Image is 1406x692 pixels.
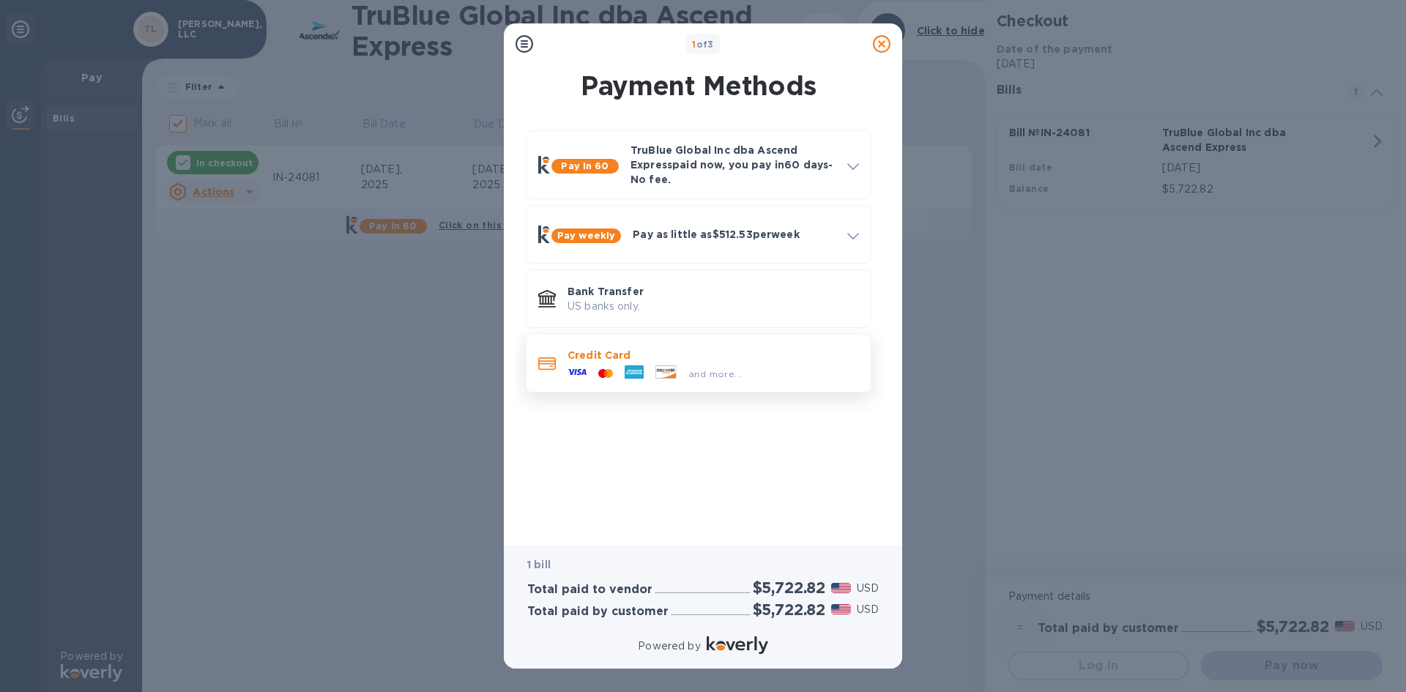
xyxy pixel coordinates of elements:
p: TruBlue Global Inc dba Ascend Express paid now, you pay in 60 days - No fee. [631,143,836,187]
b: of 3 [692,39,714,50]
b: Pay weekly [557,230,615,241]
h3: Total paid to vendor [527,583,652,597]
img: Logo [707,636,768,654]
p: Powered by [638,639,700,654]
p: USD [857,581,879,596]
b: Pay in 60 [561,160,609,171]
img: USD [831,604,851,614]
b: 1 bill [527,559,551,570]
span: and more... [688,368,742,379]
h2: $5,722.82 [753,578,825,597]
p: US banks only. [568,299,859,314]
p: Credit Card [568,348,859,362]
h1: Payment Methods [523,70,874,101]
p: USD [857,602,879,617]
p: Bank Transfer [568,284,859,299]
span: 1 [692,39,696,50]
h2: $5,722.82 [753,600,825,619]
h3: Total paid by customer [527,605,669,619]
img: USD [831,583,851,593]
p: Pay as little as $512.53 per week [633,227,836,242]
